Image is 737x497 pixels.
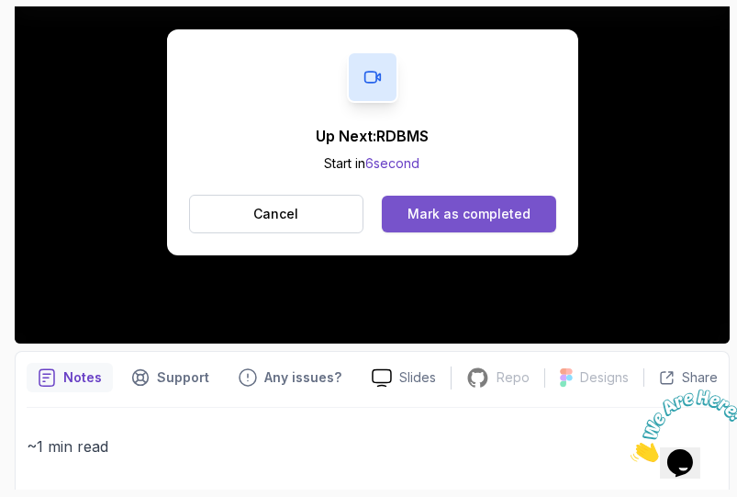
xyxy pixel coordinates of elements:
p: Notes [63,368,102,387]
p: Designs [580,368,629,387]
a: Slides [357,368,451,388]
button: Mark as completed [382,196,555,232]
button: Feedback button [228,363,352,392]
p: Share [682,368,718,387]
div: Mark as completed [408,205,530,223]
iframe: chat widget [623,382,737,469]
p: Any issues? [264,368,341,387]
p: Repo [497,368,530,387]
p: Cancel [253,205,298,223]
p: Slides [399,368,436,387]
p: Start in [316,154,429,173]
img: Chat attention grabber [7,7,121,80]
p: Support [157,368,209,387]
p: Up Next: RDBMS [316,125,429,147]
button: Cancel [189,195,364,233]
button: Support button [120,363,220,392]
p: ~1 min read [27,434,718,459]
button: Share [643,368,718,387]
span: 6 second [366,155,420,171]
button: notes button [27,363,113,392]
